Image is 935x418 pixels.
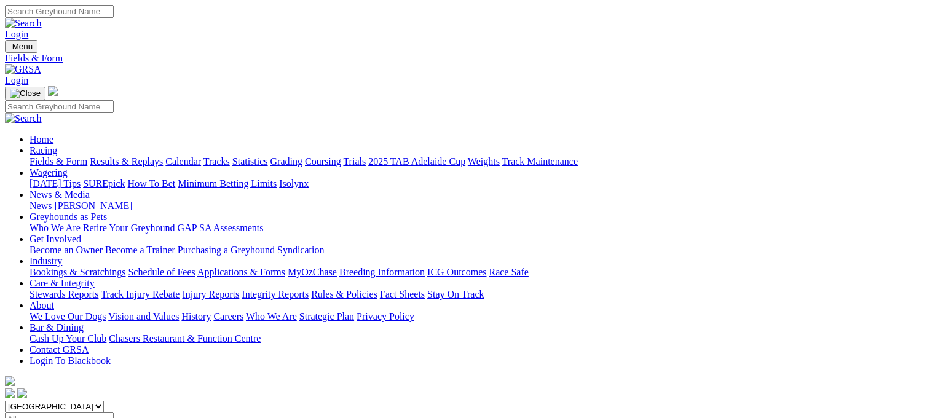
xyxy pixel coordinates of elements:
[128,178,176,189] a: How To Bet
[48,86,58,96] img: logo-grsa-white.png
[203,156,230,167] a: Tracks
[5,18,42,29] img: Search
[101,289,180,299] a: Track Injury Rebate
[17,388,27,398] img: twitter.svg
[30,333,106,344] a: Cash Up Your Club
[30,311,930,322] div: About
[108,311,179,321] a: Vision and Values
[30,178,930,189] div: Wagering
[5,87,45,100] button: Toggle navigation
[54,200,132,211] a: [PERSON_NAME]
[277,245,324,255] a: Syndication
[502,156,578,167] a: Track Maintenance
[165,156,201,167] a: Calendar
[489,267,528,277] a: Race Safe
[30,145,57,156] a: Racing
[468,156,500,167] a: Weights
[30,134,53,144] a: Home
[357,311,414,321] a: Privacy Policy
[232,156,268,167] a: Statistics
[343,156,366,167] a: Trials
[181,311,211,321] a: History
[213,311,243,321] a: Careers
[5,376,15,386] img: logo-grsa-white.png
[178,223,264,233] a: GAP SA Assessments
[305,156,341,167] a: Coursing
[30,245,930,256] div: Get Involved
[30,156,930,167] div: Racing
[299,311,354,321] a: Strategic Plan
[30,234,81,244] a: Get Involved
[30,167,68,178] a: Wagering
[178,245,275,255] a: Purchasing a Greyhound
[182,289,239,299] a: Injury Reports
[30,278,95,288] a: Care & Integrity
[242,289,309,299] a: Integrity Reports
[178,178,277,189] a: Minimum Betting Limits
[5,113,42,124] img: Search
[288,267,337,277] a: MyOzChase
[83,223,175,233] a: Retire Your Greyhound
[5,75,28,85] a: Login
[311,289,377,299] a: Rules & Policies
[30,311,106,321] a: We Love Our Dogs
[30,322,84,333] a: Bar & Dining
[30,289,930,300] div: Care & Integrity
[368,156,465,167] a: 2025 TAB Adelaide Cup
[5,64,41,75] img: GRSA
[30,289,98,299] a: Stewards Reports
[5,5,114,18] input: Search
[30,245,103,255] a: Become an Owner
[128,267,195,277] a: Schedule of Fees
[339,267,425,277] a: Breeding Information
[246,311,297,321] a: Who We Are
[109,333,261,344] a: Chasers Restaurant & Function Centre
[30,300,54,310] a: About
[30,156,87,167] a: Fields & Form
[83,178,125,189] a: SUREpick
[5,388,15,398] img: facebook.svg
[5,29,28,39] a: Login
[5,100,114,113] input: Search
[427,267,486,277] a: ICG Outcomes
[30,200,52,211] a: News
[380,289,425,299] a: Fact Sheets
[279,178,309,189] a: Isolynx
[30,223,81,233] a: Who We Are
[5,40,37,53] button: Toggle navigation
[197,267,285,277] a: Applications & Forms
[105,245,175,255] a: Become a Trainer
[427,289,484,299] a: Stay On Track
[30,355,111,366] a: Login To Blackbook
[30,200,930,211] div: News & Media
[270,156,302,167] a: Grading
[30,223,930,234] div: Greyhounds as Pets
[30,267,930,278] div: Industry
[12,42,33,51] span: Menu
[30,211,107,222] a: Greyhounds as Pets
[5,53,930,64] a: Fields & Form
[30,178,81,189] a: [DATE] Tips
[10,89,41,98] img: Close
[30,333,930,344] div: Bar & Dining
[30,189,90,200] a: News & Media
[30,344,89,355] a: Contact GRSA
[30,256,62,266] a: Industry
[30,267,125,277] a: Bookings & Scratchings
[90,156,163,167] a: Results & Replays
